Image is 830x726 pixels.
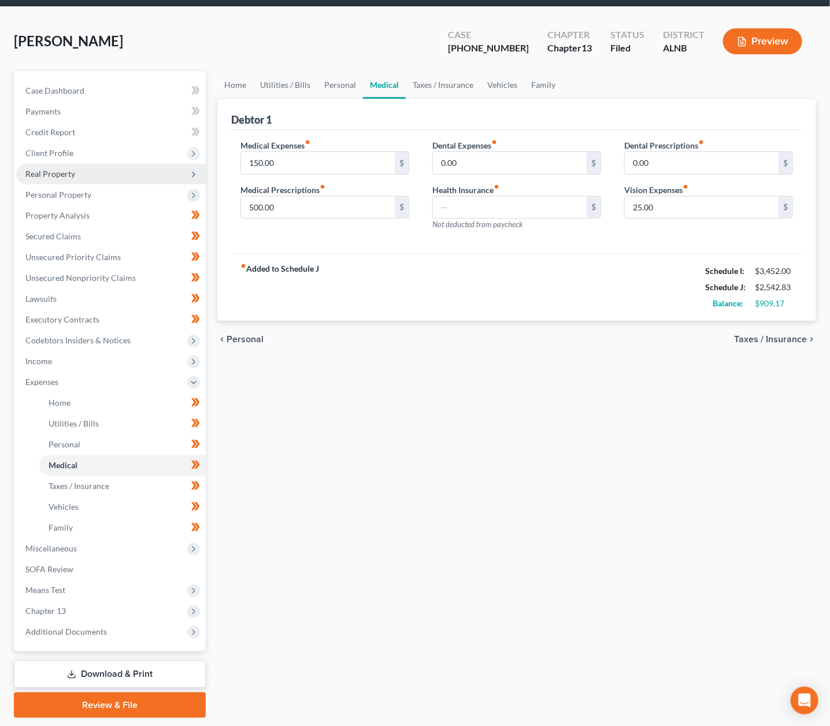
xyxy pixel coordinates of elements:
[240,263,319,312] strong: Added to Schedule J
[25,377,58,387] span: Expenses
[713,298,743,308] strong: Balance:
[49,523,73,532] span: Family
[320,184,325,190] i: fiber_manual_record
[217,335,264,344] button: chevron_left Personal
[755,265,793,277] div: $3,452.00
[448,42,529,55] div: [PHONE_NUMBER]
[432,220,523,229] span: Not deducted from paycheck
[524,71,562,99] a: Family
[395,197,409,218] div: $
[723,28,802,54] button: Preview
[610,42,644,55] div: Filed
[16,226,206,247] a: Secured Claims
[39,413,206,434] a: Utilities / Bills
[49,481,109,491] span: Taxes / Insurance
[705,282,746,292] strong: Schedule J:
[241,197,395,218] input: --
[240,263,246,269] i: fiber_manual_record
[25,127,75,137] span: Credit Report
[25,86,84,95] span: Case Dashboard
[25,190,91,199] span: Personal Property
[624,184,688,196] label: Vision Expenses
[547,42,592,55] div: Chapter
[16,559,206,580] a: SOFA Review
[16,268,206,288] a: Unsecured Nonpriority Claims
[755,281,793,293] div: $2,542.83
[25,627,107,636] span: Additional Documents
[625,152,779,174] input: --
[25,231,81,241] span: Secured Claims
[241,152,395,174] input: --
[16,309,206,330] a: Executory Contracts
[480,71,524,99] a: Vehicles
[39,517,206,538] a: Family
[395,152,409,174] div: $
[25,294,57,303] span: Lawsuits
[25,106,61,116] span: Payments
[25,356,52,366] span: Income
[363,71,406,99] a: Medical
[25,335,131,345] span: Codebtors Insiders & Notices
[25,564,73,574] span: SOFA Review
[432,139,497,151] label: Dental Expenses
[227,335,264,344] span: Personal
[231,113,272,127] div: Debtor 1
[734,335,816,344] button: Taxes / Insurance chevron_right
[587,197,601,218] div: $
[16,80,206,101] a: Case Dashboard
[49,460,77,470] span: Medical
[25,543,77,553] span: Miscellaneous
[625,197,779,218] input: --
[779,197,792,218] div: $
[39,476,206,497] a: Taxes / Insurance
[14,692,206,718] a: Review & File
[25,585,65,595] span: Means Test
[433,197,587,218] input: --
[734,335,807,344] span: Taxes / Insurance
[491,139,497,145] i: fiber_manual_record
[624,139,704,151] label: Dental Prescriptions
[581,42,592,53] span: 13
[25,606,66,616] span: Chapter 13
[39,497,206,517] a: Vehicles
[39,434,206,455] a: Personal
[16,101,206,122] a: Payments
[16,122,206,143] a: Credit Report
[448,28,529,42] div: Case
[683,184,688,190] i: fiber_manual_record
[14,32,123,49] span: [PERSON_NAME]
[25,148,73,158] span: Client Profile
[663,28,705,42] div: District
[14,661,206,688] a: Download & Print
[25,252,121,262] span: Unsecured Priority Claims
[25,169,75,179] span: Real Property
[253,71,317,99] a: Utilities / Bills
[16,247,206,268] a: Unsecured Priority Claims
[16,205,206,226] a: Property Analysis
[49,418,99,428] span: Utilities / Bills
[698,139,704,145] i: fiber_manual_record
[39,392,206,413] a: Home
[25,273,136,283] span: Unsecured Nonpriority Claims
[240,139,310,151] label: Medical Expenses
[49,502,79,512] span: Vehicles
[39,455,206,476] a: Medical
[317,71,363,99] a: Personal
[16,288,206,309] a: Lawsuits
[587,152,601,174] div: $
[432,184,499,196] label: Health Insurance
[663,42,705,55] div: ALNB
[779,152,792,174] div: $
[705,266,744,276] strong: Schedule I:
[240,184,325,196] label: Medical Prescriptions
[25,314,99,324] span: Executory Contracts
[217,335,227,344] i: chevron_left
[433,152,587,174] input: --
[49,398,71,408] span: Home
[755,298,793,309] div: $909.17
[406,71,480,99] a: Taxes / Insurance
[494,184,499,190] i: fiber_manual_record
[49,439,80,449] span: Personal
[610,28,644,42] div: Status
[305,139,310,145] i: fiber_manual_record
